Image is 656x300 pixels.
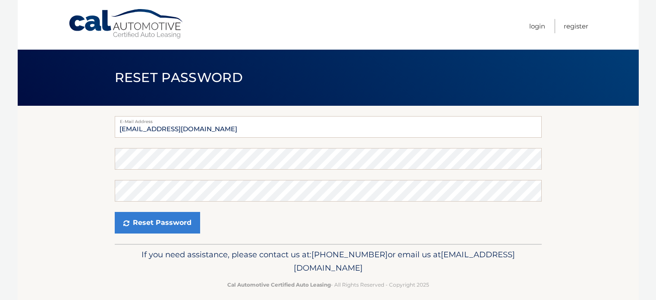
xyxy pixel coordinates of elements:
a: Login [529,19,545,33]
a: Cal Automotive [68,9,185,39]
button: Reset Password [115,212,200,234]
strong: Cal Automotive Certified Auto Leasing [227,281,331,288]
a: Register [564,19,588,33]
span: Reset Password [115,69,243,85]
label: E-Mail Address [115,116,542,123]
span: [PHONE_NUMBER] [311,249,388,259]
input: E-mail Address [115,116,542,138]
p: If you need assistance, please contact us at: or email us at [120,248,536,275]
p: - All Rights Reserved - Copyright 2025 [120,280,536,289]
